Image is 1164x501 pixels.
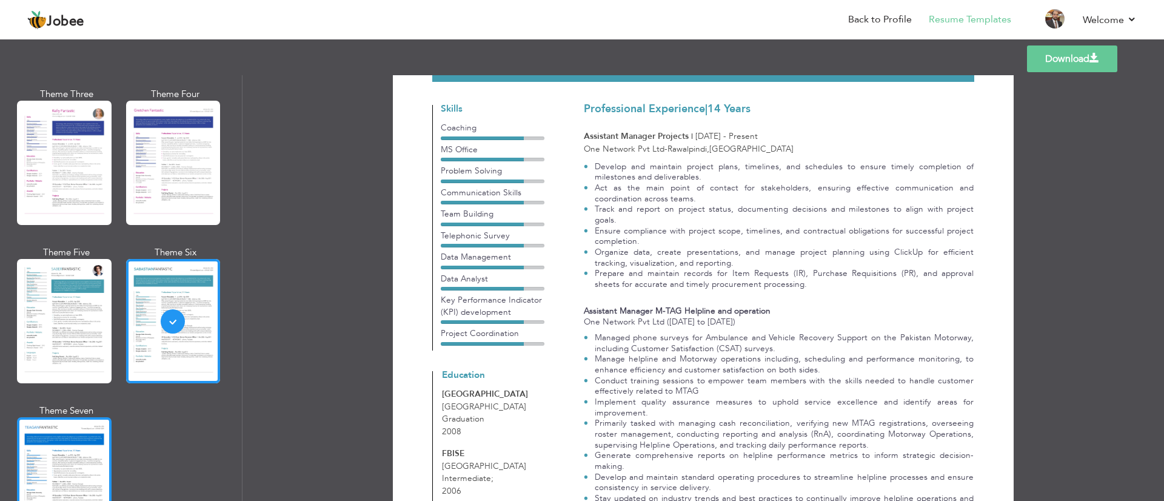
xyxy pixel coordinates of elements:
[441,230,544,241] div: Telephonic Survey
[584,247,974,268] li: Organize data, create presentations, and manage project planning using ClickUp for efficient trac...
[584,305,771,317] strong: Assistant Manager M-TAG Helpline and operation
[1083,13,1137,27] a: Welcome
[584,450,974,471] li: Generate comprehensive reports on helpline performance metrics to inform strategic decision-making.
[705,101,707,116] span: |
[441,251,544,263] div: Data Management
[691,130,693,142] span: |
[27,10,47,30] img: jobee.io
[441,122,544,133] div: Coaching
[707,143,709,155] span: ,
[584,375,974,397] li: Conduct training sessions to empower team members with the skills needed to handle customer effec...
[584,418,974,450] li: Primarily tasked with managing cash reconciliation, verifying new MTAG registrations, overseeing ...
[584,130,689,142] span: Assistant Manager Projects
[584,161,974,183] li: Develop and maintain project plans, timelines, and schedules to ensure timely completion of miles...
[19,88,114,101] div: Theme Three
[441,328,544,339] div: Project Coordination
[442,448,544,459] div: FBISE
[442,388,544,400] div: [GEOGRAPHIC_DATA]
[442,371,544,381] h4: Education
[695,130,758,142] span: [DATE] - Present
[442,413,484,425] span: Graduation
[584,268,974,289] li: Prepare and maintain records for Item Requests (IR), Purchase Requisitions (PR), and approval she...
[441,187,544,198] div: Communication Skills
[584,103,974,115] h3: Professional Experience 14 Years
[129,88,223,101] div: Theme Four
[441,208,544,220] div: Team Building
[442,426,461,437] span: 2008
[584,332,974,354] li: Managed phone surveys for Ambulance and Vehicle Recovery Support on the Pakistan Motorway, includ...
[1045,9,1065,29] img: Profile Img
[584,204,974,225] li: Track and report on project status, documenting decisions and milestones to align with project go...
[664,143,667,155] span: -
[584,183,974,204] li: Act as the main point of contact for stakeholders, ensuring effective communication and coordinat...
[848,13,912,27] a: Back to Profile
[441,144,544,155] div: MS Office
[47,15,84,29] span: Jobee
[19,405,114,417] div: Theme Seven
[929,13,1011,27] a: Resume Templates
[584,354,974,375] li: Manage helpline and Motorway operations including, scheduling and performance monitoring, to enha...
[442,485,461,497] span: 2006
[584,472,974,493] li: Develop and maintain standard operating procedures to streamline helpline processes and ensure co...
[129,246,223,259] div: Theme Six
[19,246,114,259] div: Theme Five
[1027,45,1117,72] a: Download
[441,104,544,115] h4: Skills
[442,472,493,484] span: Intermediate;
[27,10,84,30] a: Jobee
[442,401,526,412] span: [GEOGRAPHIC_DATA]
[584,226,974,247] li: Ensure compliance with project scope, timelines, and contractual obligations for successful proje...
[584,143,974,155] p: One Network Pvt Ltd Rawalpindi [GEOGRAPHIC_DATA]
[441,294,544,318] div: Key Performance Indicator (KPI) development
[442,460,526,472] span: [GEOGRAPHIC_DATA]
[441,165,544,177] div: Problem Solving
[441,273,544,284] div: Data Analyst
[584,397,974,418] li: Implement quality assurance measures to uphold service excellence and identify areas for improvem...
